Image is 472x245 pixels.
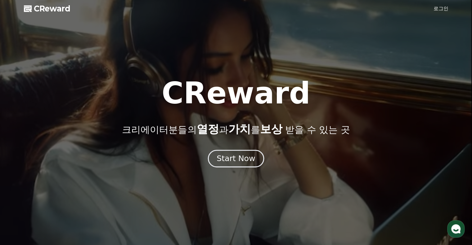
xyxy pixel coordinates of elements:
[20,203,23,208] span: 홈
[228,123,250,135] span: 가치
[260,123,282,135] span: 보상
[217,153,255,164] div: Start Now
[434,5,448,12] a: 로그인
[57,203,64,208] span: 대화
[162,78,310,108] h1: CReward
[80,194,119,209] a: 설정
[122,123,350,135] p: 크리에이터분들의 과 를 받을 수 있는 곳
[2,194,41,209] a: 홈
[209,156,263,162] a: Start Now
[208,150,264,167] button: Start Now
[196,123,219,135] span: 열정
[41,194,80,209] a: 대화
[24,4,70,14] a: CReward
[96,203,103,208] span: 설정
[34,4,70,14] span: CReward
